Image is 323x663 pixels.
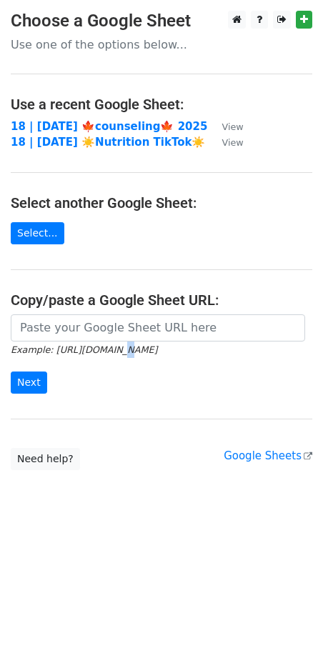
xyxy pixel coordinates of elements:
input: Next [11,372,47,394]
h3: Choose a Google Sheet [11,11,312,31]
a: Google Sheets [224,449,312,462]
a: 18 | [DATE] ☀️Nutrition TikTok☀️ [11,136,205,149]
a: 18 | [DATE] 🍁counseling🍁 2025 [11,120,207,133]
small: View [222,121,243,132]
a: Need help? [11,448,80,470]
small: View [222,137,243,148]
h4: Select another Google Sheet: [11,194,312,211]
input: Paste your Google Sheet URL here [11,314,305,342]
a: View [207,120,243,133]
a: View [207,136,243,149]
h4: Use a recent Google Sheet: [11,96,312,113]
h4: Copy/paste a Google Sheet URL: [11,291,312,309]
a: Select... [11,222,64,244]
iframe: Chat Widget [252,594,323,663]
small: Example: [URL][DOMAIN_NAME] [11,344,157,355]
p: Use one of the options below... [11,37,312,52]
